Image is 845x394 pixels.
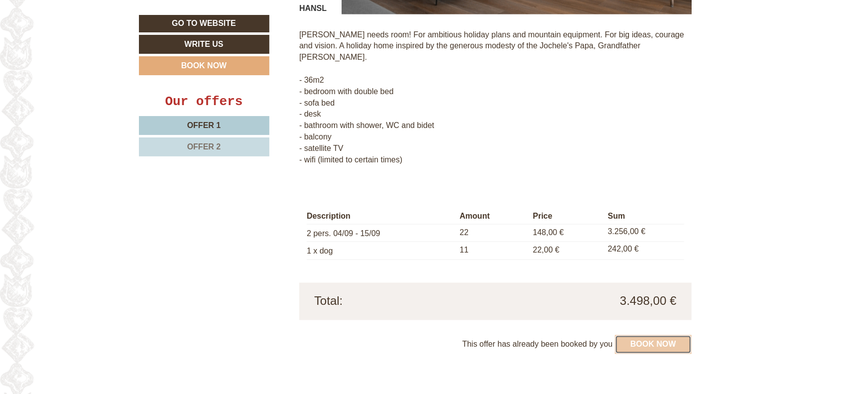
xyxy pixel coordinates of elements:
[620,293,676,310] span: 3.498,00 €
[533,229,564,237] span: 148,00 €
[299,29,692,166] p: [PERSON_NAME] needs room! For ambitious holiday plans and mountain equipment. For big ideas, cour...
[462,340,612,348] span: This offer has already been booked by you
[604,242,684,260] td: 242,00 €
[139,56,269,75] a: Book now
[307,242,456,260] td: 1 x dog
[307,209,456,224] th: Description
[187,142,221,151] span: Offer 2
[615,335,692,354] a: Book now
[139,35,269,54] a: Write us
[139,15,269,32] a: Go to website
[456,242,529,260] td: 11
[533,246,559,255] span: 22,00 €
[529,209,604,224] th: Price
[187,121,221,130] span: Offer 1
[604,209,684,224] th: Sum
[307,293,495,310] div: Total:
[139,93,269,111] div: Our offers
[604,224,684,242] td: 3.256,00 €
[307,224,456,242] td: 2 pers. 04/09 - 15/09
[456,209,529,224] th: Amount
[456,224,529,242] td: 22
